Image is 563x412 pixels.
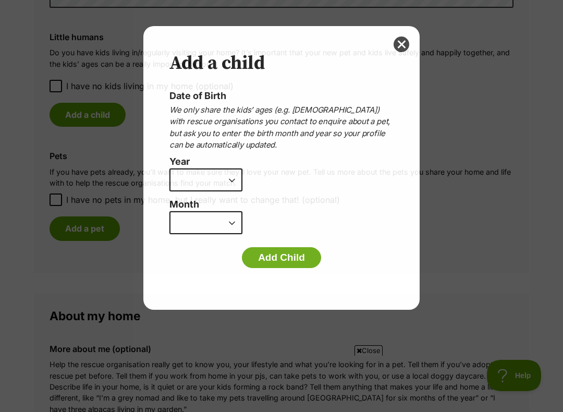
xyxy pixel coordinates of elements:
[169,104,394,151] p: We only share the kids’ ages (e.g. [DEMOGRAPHIC_DATA]) with rescue organisations you contact to e...
[169,156,388,167] label: Year
[169,52,394,75] h2: Add a child
[169,90,226,101] label: Date of Birth
[242,247,321,268] button: Add Child
[169,199,394,210] label: Month
[394,37,409,52] button: close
